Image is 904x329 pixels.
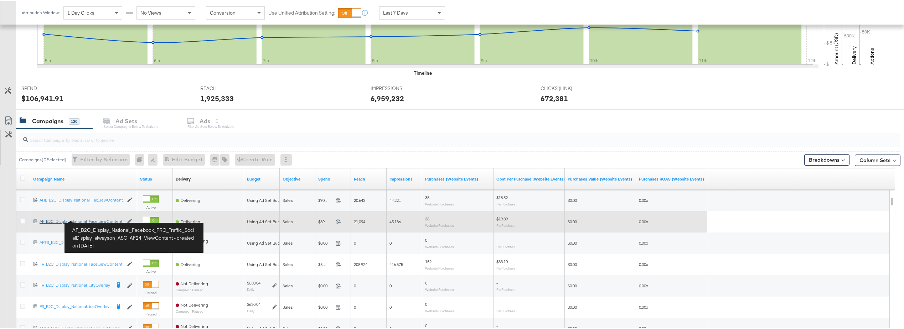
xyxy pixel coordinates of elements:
[135,153,148,164] div: 0
[496,322,498,327] span: -
[210,9,236,15] span: Conversion
[40,218,123,224] a: AF_B2C_Display_National_Face...iewContent
[354,239,356,245] span: 0
[354,218,365,223] span: 21,094
[496,244,515,248] sub: Per Purchase
[639,239,648,245] span: 0.00x
[140,9,161,15] span: No Views
[40,239,111,244] div: APTS_B2C_Display_Natio...calCatalog
[283,197,293,202] span: Sales
[283,261,293,266] span: Sales
[21,84,75,91] span: SPEND
[496,215,508,220] span: $19.39
[869,47,875,63] text: Actions
[318,197,333,202] span: $703.90
[496,265,515,269] sub: Per Purchase
[425,201,454,205] sub: Website Purchases
[283,282,293,287] span: Sales
[176,308,208,312] sub: Campaign Paused
[181,323,208,328] span: Not Delivering
[425,279,427,284] span: 0
[354,282,356,287] span: 0
[181,301,208,307] span: Not Delivering
[247,308,254,312] sub: Daily
[425,286,454,291] sub: Website Purchases
[639,175,704,181] a: The total value of the purchase actions divided by spend tracked by your Custom Audience pixel on...
[143,204,159,209] label: Active
[40,196,123,202] a: AHL_B2C_Display_National_Fac...iewContent
[143,247,159,251] label: Paused
[318,303,333,309] span: $0.00
[143,268,159,273] label: Active
[67,9,94,15] span: 1 Day Clicks
[247,175,277,181] a: The maximum amount you're willing to spend on your ads, on average each day or over the lifetime ...
[143,225,159,230] label: Active
[354,175,384,181] a: The number of people your ad was served to.
[181,197,200,202] span: Delivering
[19,156,66,162] div: Campaigns ( 0 Selected)
[40,239,111,246] a: APTS_B2C_Display_Natio...calCatalog
[425,236,427,242] span: 0
[181,237,208,242] span: Not Delivering
[318,218,333,223] span: $697.92
[389,239,392,245] span: 0
[425,175,491,181] a: The number of times a purchase was made tracked by your Custom Audience pixel on your website aft...
[389,282,392,287] span: 0
[425,322,427,327] span: 0
[568,282,577,287] span: $0.00
[176,175,191,181] div: Delivery
[176,175,191,181] a: Reflects the ability of your Ad Campaign to achieve delivery based on ad states, schedule and bud...
[40,260,123,266] a: FR_B2C_Display_National_Face...iewContent
[425,222,454,226] sub: Website Purchases
[496,194,508,199] span: $18.52
[40,281,111,288] a: FR_B2C_Display_National_...ityOverlay
[140,175,170,181] a: Shows the current state of your Ad Campaign.
[247,301,260,306] div: $630.04
[69,117,79,124] div: 120
[354,197,365,202] span: 20,643
[283,303,293,309] span: Sales
[33,175,134,181] a: Your campaign name.
[40,303,111,310] a: FR_B2C_Display_National...iceOverlay
[40,303,111,308] div: FR_B2C_Display_National...iceOverlay
[283,175,312,181] a: Your campaign's objective.
[568,218,577,223] span: $0.00
[318,239,333,245] span: $0.00
[371,84,424,91] span: IMPRESSIONS
[371,92,404,103] div: 6,959,232
[318,282,333,287] span: $0.00
[496,201,515,205] sub: Per Purchase
[425,308,454,312] sub: Website Purchases
[389,303,392,309] span: 0
[496,286,515,291] sub: Per Purchase
[32,116,63,124] div: Campaigns
[639,197,648,202] span: 0.00x
[496,175,565,181] a: The average cost for each purchase tracked by your Custom Audience pixel on your website after pe...
[639,303,648,309] span: 0.00x
[247,286,254,291] sub: Daily
[176,287,208,291] sub: Campaign Paused
[143,311,159,315] label: Paused
[496,236,498,242] span: -
[425,215,429,220] span: 36
[639,218,648,223] span: 0.00x
[851,45,857,63] text: Delivery
[181,280,208,285] span: Not Delivering
[389,218,401,223] span: 45,186
[389,261,403,266] span: 416,575
[414,69,432,75] div: Timeline
[425,265,454,269] sub: Website Purchases
[247,279,260,285] div: $630.04
[247,197,286,202] div: Using Ad Set Budget
[40,281,111,287] div: FR_B2C_Display_National_...ityOverlay
[425,194,429,199] span: 38
[247,261,286,266] div: Using Ad Set Budget
[318,175,348,181] a: The total amount spent to date.
[568,303,577,309] span: $0.00
[283,218,293,223] span: Sales
[496,308,515,312] sub: Per Purchase
[247,239,286,245] div: Using Ad Set Budget
[389,175,419,181] a: The number of times your ad was served. On mobile apps an ad is counted as served the first time ...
